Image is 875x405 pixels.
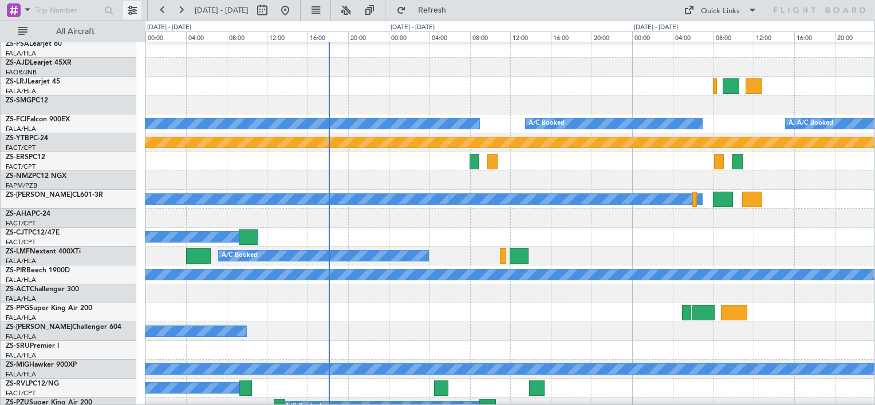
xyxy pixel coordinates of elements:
[391,23,435,33] div: [DATE] - [DATE]
[389,31,429,42] div: 00:00
[789,115,825,132] div: A/C Booked
[6,286,30,293] span: ZS-ACT
[408,6,456,14] span: Refresh
[6,305,29,312] span: ZS-PPG
[6,97,48,104] a: ZS-SMGPC12
[6,59,30,66] span: ZS-AJD
[6,59,72,66] a: ZS-AJDLearjet 45XR
[145,31,186,42] div: 00:00
[6,173,66,180] a: ZS-NMZPC12 NGX
[6,192,103,198] a: ZS-[PERSON_NAME]CL601-3R
[6,78,27,85] span: ZS-LRJ
[186,31,227,42] div: 04:00
[6,267,26,274] span: ZS-PIR
[6,257,36,265] a: FALA/HLA
[227,31,267,42] div: 08:00
[429,31,470,42] div: 04:00
[714,31,754,42] div: 08:00
[6,154,29,161] span: ZS-ERS
[267,31,308,42] div: 12:00
[348,31,389,42] div: 20:00
[797,115,833,132] div: A/C Booked
[6,211,31,217] span: ZS-AHA
[6,78,60,85] a: ZS-LRJLearjet 45
[195,5,249,15] span: [DATE] - [DATE]
[6,324,72,331] span: ZS-[PERSON_NAME]
[6,370,36,379] a: FALA/HLA
[673,31,714,42] div: 04:00
[6,362,29,368] span: ZS-MIG
[6,380,29,387] span: ZS-RVL
[6,229,60,236] a: ZS-CJTPC12/47E
[6,324,121,331] a: ZS-[PERSON_NAME]Challenger 604
[6,351,36,360] a: FALA/HLA
[6,389,36,398] a: FACT/CPT
[6,295,36,303] a: FALA/HLA
[510,31,551,42] div: 12:00
[6,173,32,180] span: ZS-NMZ
[6,135,29,142] span: ZS-YTB
[6,97,31,104] span: ZS-SMG
[391,1,460,19] button: Refresh
[701,6,740,17] div: Quick Links
[6,68,37,77] a: FAOR/JNB
[551,31,592,42] div: 16:00
[6,87,36,96] a: FALA/HLA
[6,343,59,350] a: ZS-SRUPremier I
[632,31,673,42] div: 00:00
[6,192,72,198] span: ZS-[PERSON_NAME]
[6,116,26,123] span: ZS-FCI
[35,2,101,19] input: Trip Number
[754,31,794,42] div: 12:00
[6,286,79,293] a: ZS-ACTChallenger 300
[6,248,81,255] a: ZS-LMFNextant 400XTi
[6,267,70,274] a: ZS-PIRBeech 1900D
[30,27,121,35] span: All Aircraft
[308,31,348,42] div: 16:00
[529,115,565,132] div: A/C Booked
[222,247,258,264] div: A/C Booked
[147,23,191,33] div: [DATE] - [DATE]
[6,276,36,284] a: FALA/HLA
[6,362,77,368] a: ZS-MIGHawker 900XP
[6,41,62,47] a: ZS-PSALearjet 60
[6,332,36,341] a: FALA/HLA
[6,219,36,228] a: FACT/CPT
[6,154,45,161] a: ZS-ERSPC12
[6,305,92,312] a: ZS-PPGSuper King Air 200
[6,144,36,152] a: FACT/CPT
[6,380,59,387] a: ZS-RVLPC12/NG
[6,49,36,58] a: FALA/HLA
[6,125,36,133] a: FALA/HLA
[678,1,763,19] button: Quick Links
[634,23,678,33] div: [DATE] - [DATE]
[6,135,48,142] a: ZS-YTBPC-24
[6,313,36,322] a: FALA/HLA
[6,162,36,171] a: FACT/CPT
[6,211,50,217] a: ZS-AHAPC-24
[794,31,835,42] div: 16:00
[6,238,36,247] a: FACT/CPT
[13,22,124,41] button: All Aircraft
[6,248,30,255] span: ZS-LMF
[6,343,30,350] span: ZS-SRU
[6,116,70,123] a: ZS-FCIFalcon 900EX
[470,31,511,42] div: 08:00
[592,31,632,42] div: 20:00
[6,181,37,190] a: FAPM/PZB
[6,41,29,47] span: ZS-PSA
[6,229,28,236] span: ZS-CJT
